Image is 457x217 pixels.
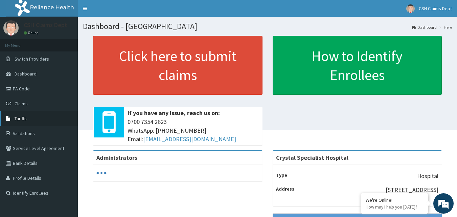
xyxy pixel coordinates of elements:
p: Hospital [417,172,438,180]
div: We're Online! [366,197,423,203]
b: Address [276,186,294,192]
b: Type [276,172,287,178]
strong: Crystal Specialist Hospital [276,154,348,161]
b: If you have any issue, reach us on: [128,109,220,117]
p: How may I help you today? [366,204,423,210]
p: CSH Claims Dept [24,22,67,28]
span: Switch Providers [15,56,49,62]
a: How to Identify Enrollees [273,36,442,95]
span: Tariffs [15,115,27,122]
li: Here [437,24,452,30]
b: Administrators [96,154,137,161]
img: User Image [406,4,415,13]
svg: audio-loading [96,168,107,178]
span: Dashboard [15,71,37,77]
p: [STREET_ADDRESS] [386,186,438,194]
a: Click here to submit claims [93,36,262,95]
span: Claims [15,101,28,107]
a: [EMAIL_ADDRESS][DOMAIN_NAME] [143,135,236,143]
span: CSH Claims Dept [419,5,452,12]
a: Online [24,30,40,35]
a: Dashboard [412,24,437,30]
span: 0700 7354 2623 WhatsApp: [PHONE_NUMBER] Email: [128,117,259,144]
h1: Dashboard - [GEOGRAPHIC_DATA] [83,22,452,31]
img: User Image [3,20,19,36]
